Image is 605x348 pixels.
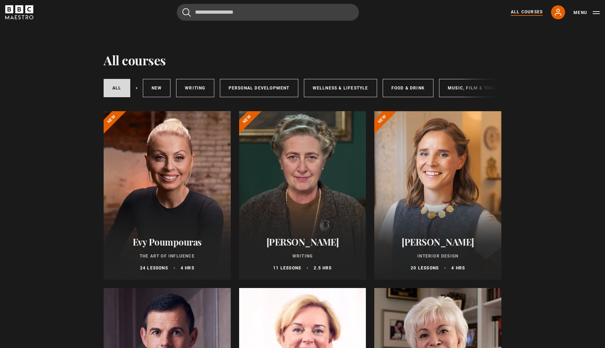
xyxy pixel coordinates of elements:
svg: BBC Maestro [5,5,33,19]
h2: [PERSON_NAME] [383,236,493,247]
p: 2.5 hrs [314,265,332,271]
h2: [PERSON_NAME] [248,236,358,247]
p: The Art of Influence [112,253,222,259]
a: Wellness & Lifestyle [304,79,377,97]
button: Toggle navigation [573,9,600,16]
h1: All courses [104,53,166,67]
p: 4 hrs [181,265,194,271]
input: Search [177,4,359,21]
a: All Courses [511,9,543,16]
a: Evy Poumpouras The Art of Influence 24 lessons 4 hrs New [104,111,231,280]
a: Food & Drink [383,79,433,97]
p: 20 lessons [411,265,439,271]
h2: Evy Poumpouras [112,236,222,247]
a: All [104,79,130,97]
a: New [143,79,171,97]
p: Interior Design [383,253,493,259]
a: Writing [176,79,214,97]
a: Personal Development [220,79,298,97]
p: 11 lessons [273,265,301,271]
a: [PERSON_NAME] Writing 11 lessons 2.5 hrs New [239,111,366,280]
a: Music, Film & Theatre [439,79,514,97]
p: Writing [248,253,358,259]
a: [PERSON_NAME] Interior Design 20 lessons 4 hrs New [374,111,501,280]
p: 24 lessons [140,265,168,271]
button: Submit the search query [182,8,191,17]
p: 4 hrs [451,265,465,271]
